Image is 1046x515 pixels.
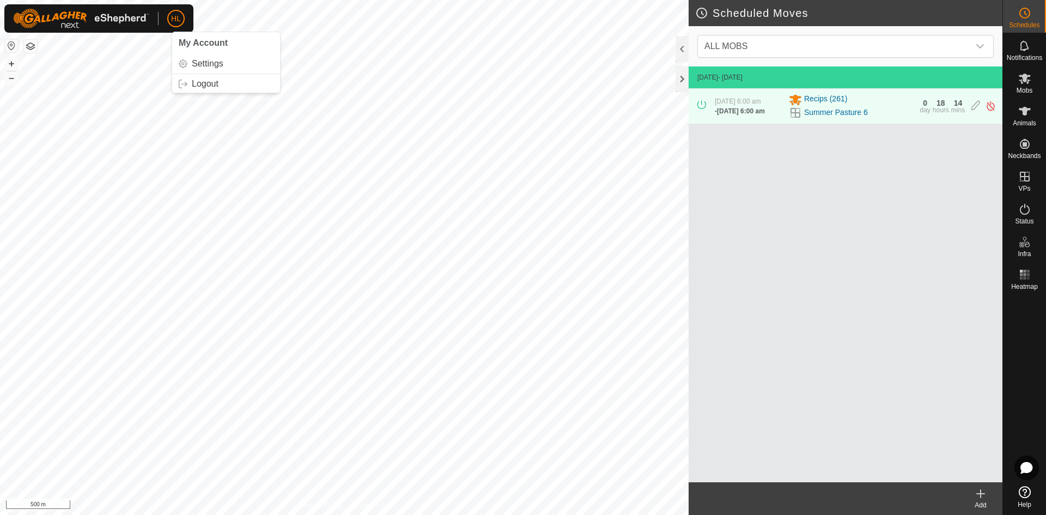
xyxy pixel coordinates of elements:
[171,13,181,25] span: HL
[700,35,969,57] span: ALL MOBS
[1003,482,1046,512] a: Help
[172,55,280,72] a: Settings
[1007,54,1042,61] span: Notifications
[5,39,18,52] button: Reset Map
[920,107,930,113] div: day
[1009,22,1039,28] span: Schedules
[697,74,718,81] span: [DATE]
[936,99,945,107] div: 18
[1008,153,1041,159] span: Neckbands
[804,107,868,118] a: Summer Pasture 6
[1018,501,1031,508] span: Help
[704,41,747,51] span: ALL MOBS
[1018,251,1031,257] span: Infra
[951,107,965,113] div: mins
[172,75,280,93] a: Logout
[718,74,743,81] span: - [DATE]
[13,9,149,28] img: Gallagher Logo
[717,107,765,115] span: [DATE] 6:00 am
[715,98,761,105] span: [DATE] 6:00 am
[1015,218,1033,225] span: Status
[179,38,228,47] span: My Account
[695,7,1002,20] h2: Scheduled Moves
[954,99,963,107] div: 14
[192,59,223,68] span: Settings
[959,500,1002,510] div: Add
[192,80,218,88] span: Logout
[1011,283,1038,290] span: Heatmap
[1017,87,1032,94] span: Mobs
[5,57,18,70] button: +
[1013,120,1036,126] span: Animals
[933,107,949,113] div: hours
[804,93,847,106] span: Recips (261)
[355,501,387,511] a: Contact Us
[969,35,991,57] div: dropdown trigger
[1018,185,1030,192] span: VPs
[24,40,37,53] button: Map Layers
[986,100,996,112] img: Turn off schedule move
[923,99,927,107] div: 0
[301,501,342,511] a: Privacy Policy
[715,106,765,116] div: -
[5,71,18,84] button: –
